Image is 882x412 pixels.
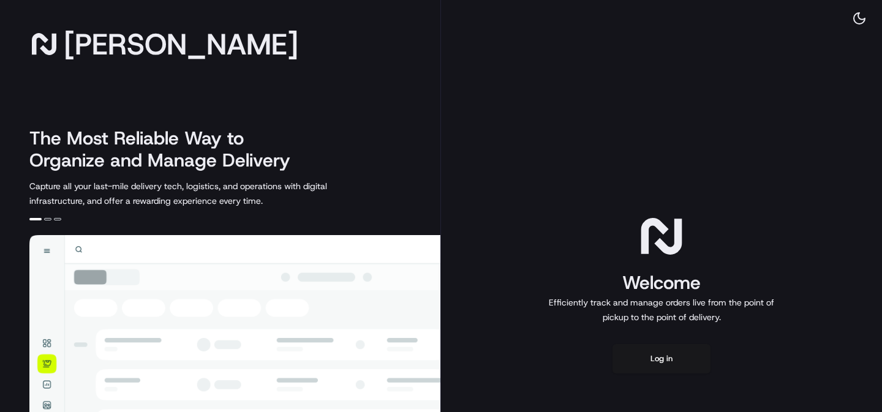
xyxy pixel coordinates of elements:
span: [PERSON_NAME] [64,32,298,56]
p: Capture all your last-mile delivery tech, logistics, and operations with digital infrastructure, ... [29,179,382,208]
h2: The Most Reliable Way to Organize and Manage Delivery [29,127,304,171]
button: Log in [612,344,710,373]
p: Efficiently track and manage orders live from the point of pickup to the point of delivery. [544,295,779,324]
h1: Welcome [544,271,779,295]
